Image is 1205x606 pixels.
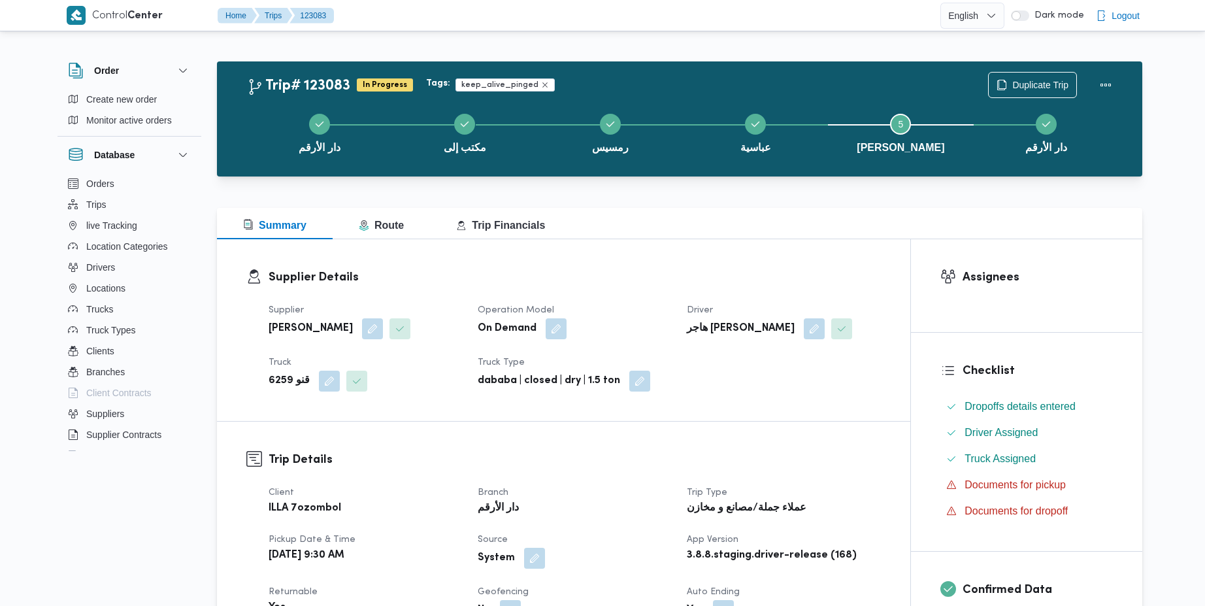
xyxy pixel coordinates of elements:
button: 123083 [289,8,334,24]
button: دار الأرقم [247,98,392,166]
span: Create new order [86,92,157,107]
span: مكتب إلى [444,140,486,156]
span: Trips [86,197,107,212]
b: dababa | closed | dry | 1.5 ton [478,373,620,389]
button: Trucks [63,299,196,320]
span: Truck Assigned [965,451,1036,467]
span: Truck Assigned [965,453,1036,464]
span: Documents for pickup [965,477,1066,493]
button: Branches [63,362,196,382]
b: System [478,550,515,566]
span: Duplicate Trip [1012,77,1068,93]
span: live Tracking [86,218,137,233]
span: Truck Types [86,322,135,338]
span: Driver Assigned [965,425,1038,441]
h3: Trip Details [269,451,881,469]
span: Branch [478,488,508,497]
span: Returnable [269,588,318,596]
span: keep_alive_pinged [461,79,538,91]
span: Location Categories [86,239,168,254]
b: ILLA 7ozombol [269,501,341,516]
button: Logout [1091,3,1145,29]
button: Actions [1093,72,1119,98]
span: Driver [687,306,713,314]
button: Orders [63,173,196,194]
span: Devices [86,448,119,463]
span: Truck [269,358,291,367]
button: Supplier Contracts [63,424,196,445]
button: عباسية [683,98,828,166]
span: Supplier [269,306,304,314]
b: In Progress [363,81,407,89]
button: Dropoffs details entered [941,396,1113,417]
b: Center [127,11,163,21]
svg: Step 3 is complete [605,119,616,129]
span: Documents for pickup [965,479,1066,490]
button: Client Contracts [63,382,196,403]
span: Driver Assigned [965,427,1038,438]
span: Dark mode [1029,10,1084,21]
svg: Step 4 is complete [750,119,761,129]
span: Monitor active orders [86,112,172,128]
button: Driver Assigned [941,422,1113,443]
h3: Checklist [963,362,1113,380]
span: Dropoffs details entered [965,401,1076,412]
span: Client [269,488,294,497]
svg: Step 2 is complete [459,119,470,129]
div: Order [58,89,201,136]
span: Client Contracts [86,385,152,401]
button: Monitor active orders [63,110,196,131]
svg: Step 1 is complete [314,119,325,129]
span: Branches [86,364,125,380]
span: Source [478,535,508,544]
button: Trips [63,194,196,215]
button: مكتب إلى [392,98,537,166]
span: دار الأرقم [1025,140,1066,156]
b: 3.8.8.staging.driver-release (168) [687,548,857,564]
b: On Demand [478,321,536,337]
div: Database [58,173,201,456]
span: Dropoffs details entered [965,399,1076,414]
span: keep_alive_pinged [455,78,555,92]
span: App Version [687,535,738,544]
span: Route [359,220,404,231]
span: Operation Model [478,306,554,314]
span: Trucks [86,301,113,317]
button: Devices [63,445,196,466]
span: دار الأرقم [299,140,340,156]
span: Documents for dropoff [965,505,1068,516]
span: عباسية [740,140,771,156]
span: Documents for dropoff [965,503,1068,519]
span: Auto Ending [687,588,740,596]
button: Order [68,63,191,78]
span: Pickup date & time [269,535,355,544]
button: رمسيس [538,98,683,166]
h3: Order [94,63,119,78]
h3: Supplier Details [269,269,881,286]
span: Summary [243,220,306,231]
span: Drivers [86,260,115,275]
span: Locations [86,280,125,296]
button: Suppliers [63,403,196,424]
b: Tags: [426,78,450,89]
button: Clients [63,341,196,362]
button: Home [218,8,257,24]
button: live Tracking [63,215,196,236]
button: [PERSON_NAME] [828,98,973,166]
b: هاجر [PERSON_NAME] [687,321,795,337]
button: Drivers [63,257,196,278]
b: [DATE] 9:30 AM [269,548,344,564]
span: [PERSON_NAME] [857,140,944,156]
button: Documents for dropoff [941,501,1113,522]
svg: Step 6 is complete [1041,119,1051,129]
b: عملاء جملة/مصانع و مخازن [687,501,806,516]
button: Documents for pickup [941,475,1113,496]
iframe: chat widget [13,554,55,593]
button: Location Categories [63,236,196,257]
button: دار الأرقم [974,98,1119,166]
img: X8yXhbKr1z7QwAAAABJRU5ErkJggg== [67,6,86,25]
b: دار الأرقم [478,501,519,516]
button: Trips [254,8,292,24]
span: In Progress [357,78,413,92]
h2: Trip# 123083 [247,78,350,95]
